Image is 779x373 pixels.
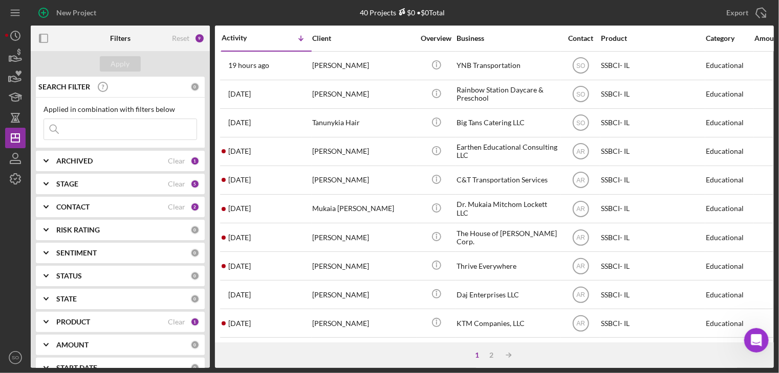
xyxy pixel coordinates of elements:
[56,226,100,234] b: RISK RATING
[190,363,200,372] div: 0
[312,34,415,42] div: Client
[726,3,748,23] div: Export
[190,225,200,235] div: 0
[228,90,251,98] time: 2025-09-04 06:09
[601,138,703,165] div: SSBCI- IL
[56,249,97,257] b: SENTIMENT
[706,224,753,251] div: Educational
[194,33,205,43] div: 9
[706,195,753,222] div: Educational
[706,338,753,365] div: Educational
[190,317,200,327] div: 1
[12,355,19,361] text: SO
[228,147,251,155] time: 2025-09-01 16:49
[190,156,200,166] div: 1
[312,81,415,108] div: [PERSON_NAME]
[601,195,703,222] div: SSBCI- IL
[576,91,585,98] text: SO
[228,234,251,242] time: 2025-08-29 16:46
[190,294,200,304] div: 0
[228,319,251,328] time: 2025-08-27 15:56
[312,338,415,365] div: [PERSON_NAME]
[706,138,753,165] div: Educational
[228,204,251,213] time: 2025-08-29 18:47
[228,61,269,69] time: 2025-09-04 19:42
[706,34,753,42] div: Category
[312,224,415,251] div: [PERSON_NAME]
[457,195,559,222] div: Dr. Mukaia Mitchom Lockett LLC
[56,272,82,280] b: STATUS
[484,351,499,359] div: 2
[168,157,185,165] div: Clear
[312,109,415,136] div: Tanunykia Hair
[576,263,585,270] text: AR
[312,52,415,79] div: [PERSON_NAME]
[312,138,415,165] div: [PERSON_NAME]
[38,83,90,91] b: SEARCH FILTER
[457,252,559,279] div: Thrive Everywhere
[457,34,559,42] div: Business
[706,81,753,108] div: Educational
[457,109,559,136] div: Big Tans Catering LLC
[396,8,415,17] div: $0
[190,271,200,281] div: 0
[111,56,130,72] div: Apply
[706,167,753,194] div: Educational
[601,167,703,194] div: SSBCI- IL
[228,176,251,184] time: 2025-08-31 23:36
[56,180,78,188] b: STAGE
[44,105,197,113] div: Applied in combination with filters below
[576,177,585,184] text: AR
[601,81,703,108] div: SSBCI- IL
[312,310,415,337] div: [PERSON_NAME]
[31,3,106,23] button: New Project
[5,347,26,368] button: SO
[228,262,251,270] time: 2025-08-27 22:06
[457,310,559,337] div: KTM Companies, LLC
[601,224,703,251] div: SSBCI- IL
[457,338,559,365] div: quintessential nutrition llc
[706,52,753,79] div: Educational
[228,119,251,127] time: 2025-09-04 00:11
[56,295,77,303] b: STATE
[360,8,445,17] div: 40 Projects • $0 Total
[576,205,585,213] text: AR
[56,203,90,211] b: CONTACT
[601,52,703,79] div: SSBCI- IL
[601,338,703,365] div: SSBCI- IL
[190,248,200,258] div: 0
[706,109,753,136] div: Educational
[576,148,585,155] text: AR
[576,320,585,327] text: AR
[190,202,200,212] div: 2
[576,120,585,127] text: SO
[172,34,189,42] div: Reset
[716,3,774,23] button: Export
[190,179,200,189] div: 5
[168,318,185,326] div: Clear
[561,34,600,42] div: Contact
[457,224,559,251] div: The House of [PERSON_NAME] Corp.
[56,3,96,23] div: New Project
[56,341,89,349] b: AMOUNT
[576,234,585,241] text: AR
[457,52,559,79] div: YNB Transportation
[576,291,585,298] text: AR
[470,351,484,359] div: 1
[601,34,703,42] div: Product
[706,310,753,337] div: Educational
[706,281,753,308] div: Educational
[744,328,769,353] iframe: Intercom live chat
[56,364,97,372] b: START DATE
[168,180,185,188] div: Clear
[576,62,585,69] text: SO
[601,252,703,279] div: SSBCI- IL
[601,310,703,337] div: SSBCI- IL
[457,81,559,108] div: Rainbow Station Daycare & Preschool
[222,34,267,42] div: Activity
[228,291,251,299] time: 2025-08-27 18:10
[190,82,200,91] div: 0
[312,167,415,194] div: [PERSON_NAME]
[312,281,415,308] div: [PERSON_NAME]
[601,281,703,308] div: SSBCI- IL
